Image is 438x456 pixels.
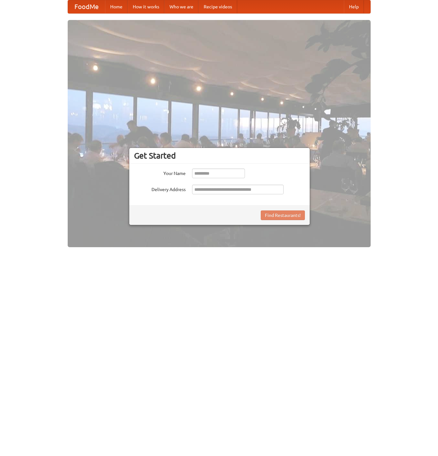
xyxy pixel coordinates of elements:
[199,0,237,13] a: Recipe videos
[344,0,364,13] a: Help
[134,151,305,160] h3: Get Started
[134,185,186,193] label: Delivery Address
[128,0,164,13] a: How it works
[261,210,305,220] button: Find Restaurants!
[68,0,105,13] a: FoodMe
[105,0,128,13] a: Home
[164,0,199,13] a: Who we are
[134,169,186,177] label: Your Name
